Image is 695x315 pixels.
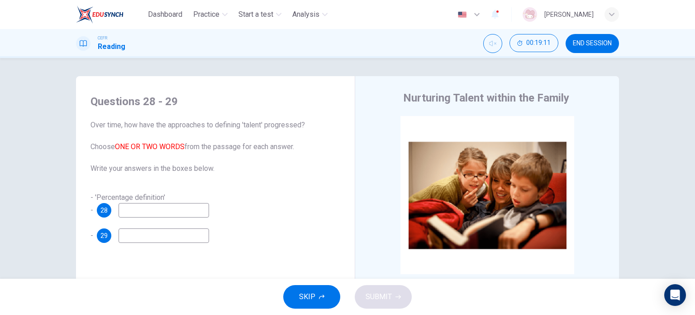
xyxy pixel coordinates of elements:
[664,284,686,306] div: Open Intercom Messenger
[100,233,108,239] span: 29
[283,285,340,309] button: SKIP
[90,193,165,214] span: - 'Percentage definition' -
[483,34,502,53] div: Unmute
[76,5,124,24] img: EduSynch logo
[289,6,331,23] button: Analysis
[76,5,144,24] a: EduSynch logo
[193,9,219,20] span: Practice
[115,142,185,151] font: ONE OR TWO WORDS
[573,40,612,47] span: END SESSION
[292,9,319,20] span: Analysis
[457,11,468,18] img: en
[403,91,569,105] h4: Nurturing Talent within the Family
[299,291,315,303] span: SKIP
[144,6,186,23] button: Dashboard
[98,41,125,52] h1: Reading
[148,9,182,20] span: Dashboard
[544,9,594,20] div: [PERSON_NAME]
[238,9,273,20] span: Start a test
[90,94,340,109] h4: Questions 28 - 29
[190,6,231,23] button: Practice
[526,39,551,47] span: 00:19:11
[509,34,558,53] div: Hide
[566,34,619,53] button: END SESSION
[90,120,340,174] span: Over time, how have the approaches to defining 'talent' progressed? Choose from the passage for e...
[90,231,93,240] span: -
[509,34,558,52] button: 00:19:11
[100,207,108,213] span: 28
[523,7,537,22] img: Profile picture
[98,35,107,41] span: CEFR
[235,6,285,23] button: Start a test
